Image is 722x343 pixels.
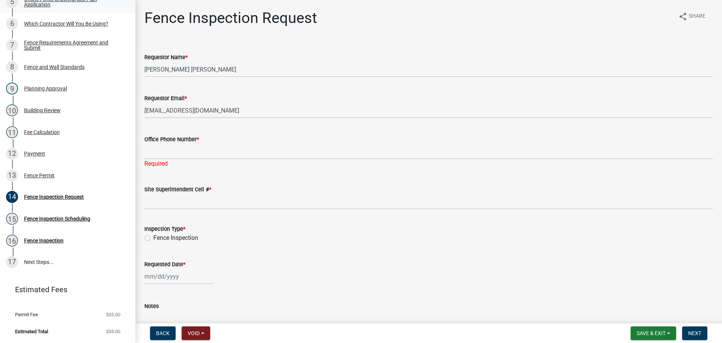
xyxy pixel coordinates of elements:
label: Requestor Email [144,96,187,101]
div: Fence Inspection Scheduling [24,216,90,221]
div: 10 [6,104,18,116]
span: Share [689,12,705,21]
div: 17 [6,256,18,268]
span: Estimated Total [15,329,48,334]
button: Back [150,326,176,340]
label: Requested Date [144,262,185,267]
span: Back [156,330,170,336]
div: 11 [6,126,18,138]
div: Payment [24,151,45,156]
span: Void [188,330,200,336]
div: 9 [6,82,18,95]
div: 15 [6,213,18,225]
div: Fence Inspection Request [24,194,84,200]
div: 12 [6,148,18,160]
button: Void [182,326,210,340]
span: Permit Fee [15,312,38,317]
button: shareShare [672,9,711,24]
label: Fence Inspection [153,233,198,242]
div: Fence Inspection [24,238,64,243]
div: 13 [6,169,18,181]
div: 16 [6,235,18,247]
div: Fee Calculation [24,130,60,135]
div: Which Contractor Will You Be Using? [24,21,108,26]
div: Fence Permit [24,173,55,178]
i: share [678,12,687,21]
div: 6 [6,18,18,30]
div: Required [144,159,713,168]
span: Save & Exit [637,330,666,336]
label: Site Superintendent Cell # [144,187,211,192]
div: 14 [6,191,18,203]
div: Fence Requirements Agreement and Submit [24,40,123,50]
label: Requestor Name [144,55,188,60]
label: Office Phone Number [144,137,199,142]
label: Inspection Type [144,227,185,232]
button: Save & Exit [631,326,676,340]
div: Fence and Wall Standards [24,64,85,70]
h1: Fence Inspection Request [144,9,317,27]
div: 8 [6,61,18,73]
label: Notes [144,304,159,309]
span: $35.00 [106,329,120,334]
span: Next [688,330,701,336]
button: Next [682,326,707,340]
div: 7 [6,39,18,51]
div: Building Review [24,108,61,113]
a: Estimated Fees [6,282,123,297]
input: mm/dd/yyyy [144,269,213,284]
span: $35.00 [106,312,120,317]
div: Planning Approval [24,86,67,91]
